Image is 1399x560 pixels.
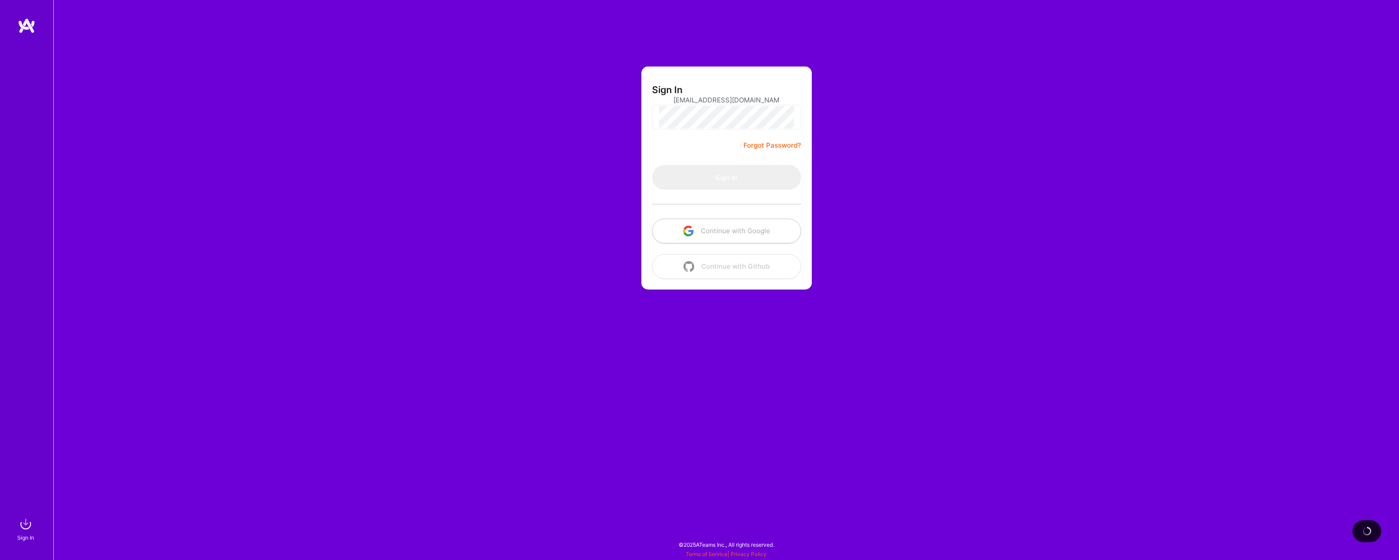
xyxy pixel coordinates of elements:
span: | [686,551,767,557]
button: Continue with Google [652,219,801,243]
img: icon [684,261,694,272]
button: Continue with Github [652,254,801,279]
div: © 2025 ATeams Inc., All rights reserved. [53,533,1399,556]
img: sign in [17,515,35,533]
a: Terms of Service [686,551,727,557]
input: Email... [673,89,780,111]
img: icon [683,226,694,236]
a: Forgot Password? [743,140,801,151]
img: loading [1363,527,1371,536]
button: Sign In [652,165,801,190]
h3: Sign In [652,84,683,95]
img: logo [18,18,36,34]
a: Privacy Policy [731,551,767,557]
div: Sign In [17,533,34,542]
a: sign inSign In [19,515,35,542]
